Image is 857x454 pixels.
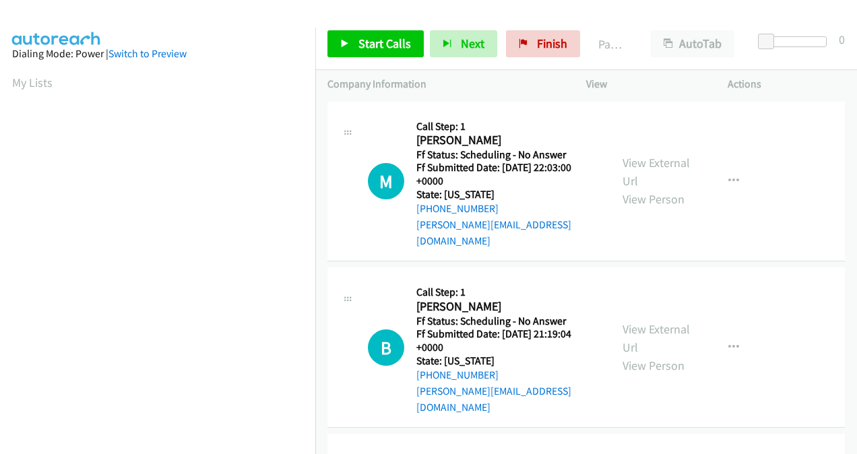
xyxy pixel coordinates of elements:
a: [PERSON_NAME][EMAIL_ADDRESS][DOMAIN_NAME] [416,218,571,247]
p: Paused [598,35,627,53]
a: Start Calls [327,30,424,57]
button: Next [430,30,497,57]
a: [PERSON_NAME][EMAIL_ADDRESS][DOMAIN_NAME] [416,385,571,414]
a: View Person [623,191,685,207]
h1: M [368,163,404,199]
a: View Person [623,358,685,373]
a: View External Url [623,155,690,189]
a: [PHONE_NUMBER] [416,368,499,381]
p: View [586,76,703,92]
h5: State: [US_STATE] [416,188,598,201]
h1: B [368,329,404,366]
h5: Call Step: 1 [416,120,598,133]
h2: [PERSON_NAME] [416,133,594,148]
div: 0 [839,30,845,48]
span: Start Calls [358,36,411,51]
a: Switch to Preview [108,47,187,60]
div: The call is yet to be attempted [368,329,404,366]
div: Delay between calls (in seconds) [765,36,827,47]
div: Dialing Mode: Power | [12,46,303,62]
h5: Ff Status: Scheduling - No Answer [416,315,598,328]
h5: Ff Status: Scheduling - No Answer [416,148,598,162]
h5: Call Step: 1 [416,286,598,299]
a: My Lists [12,75,53,90]
span: Finish [537,36,567,51]
a: Finish [506,30,580,57]
a: View External Url [623,321,690,355]
h2: [PERSON_NAME] [416,299,594,315]
p: Company Information [327,76,562,92]
button: AutoTab [651,30,734,57]
div: The call is yet to be attempted [368,163,404,199]
a: [PHONE_NUMBER] [416,202,499,215]
p: Actions [728,76,845,92]
h5: State: [US_STATE] [416,354,598,368]
h5: Ff Submitted Date: [DATE] 22:03:00 +0000 [416,161,598,187]
span: Next [461,36,484,51]
h5: Ff Submitted Date: [DATE] 21:19:04 +0000 [416,327,598,354]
